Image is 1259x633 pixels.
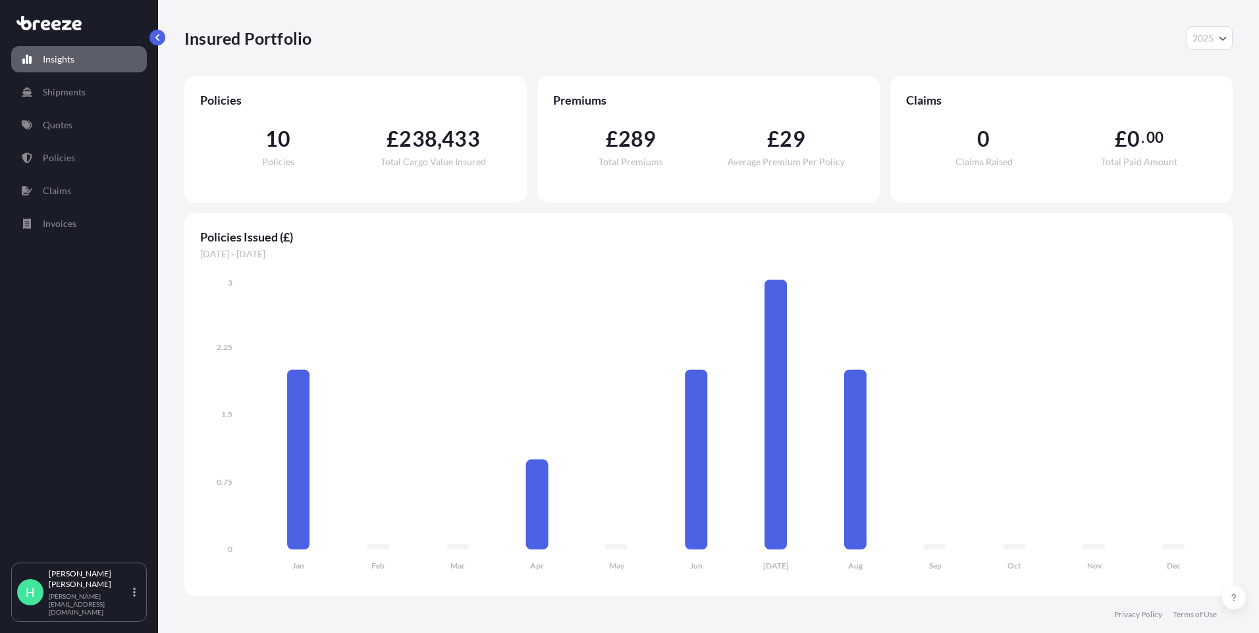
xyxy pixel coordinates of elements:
[977,128,990,149] span: 0
[11,112,147,138] a: Quotes
[437,128,442,149] span: ,
[553,92,864,108] span: Premiums
[955,157,1013,166] span: Claims Raised
[1192,32,1214,45] span: 2025
[530,561,544,570] tspan: Apr
[381,157,486,166] span: Total Cargo Value Insured
[43,118,72,132] p: Quotes
[450,561,465,570] tspan: Mar
[1101,157,1177,166] span: Total Paid Amount
[262,157,294,166] span: Policies
[906,92,1217,108] span: Claims
[221,409,232,419] tspan: 1.5
[618,128,656,149] span: 289
[780,128,805,149] span: 29
[767,128,780,149] span: £
[1146,132,1164,143] span: 00
[690,561,703,570] tspan: Jun
[1141,132,1144,143] span: .
[763,561,789,570] tspan: [DATE]
[49,569,130,590] p: [PERSON_NAME] [PERSON_NAME]
[184,28,311,49] p: Insured Portfolio
[11,79,147,105] a: Shipments
[606,128,618,149] span: £
[43,217,76,230] p: Invoices
[49,592,130,616] p: [PERSON_NAME][EMAIL_ADDRESS][DOMAIN_NAME]
[1127,128,1140,149] span: 0
[599,157,663,166] span: Total Premiums
[43,53,74,66] p: Insights
[848,561,863,570] tspan: Aug
[1007,561,1021,570] tspan: Oct
[265,128,290,149] span: 10
[1115,128,1127,149] span: £
[200,229,1217,245] span: Policies Issued (£)
[43,86,86,99] p: Shipments
[43,151,75,165] p: Policies
[1114,609,1162,620] a: Privacy Policy
[1173,609,1217,620] a: Terms of Use
[11,211,147,237] a: Invoices
[200,247,1217,261] span: [DATE] - [DATE]
[929,561,942,570] tspan: Sep
[387,128,399,149] span: £
[217,477,232,487] tspan: 0.75
[228,278,232,288] tspan: 3
[43,184,71,197] p: Claims
[11,145,147,171] a: Policies
[228,544,232,554] tspan: 0
[399,128,437,149] span: 238
[26,586,35,599] span: H
[1167,561,1181,570] tspan: Dec
[371,561,385,570] tspan: Feb
[728,157,845,166] span: Average Premium Per Policy
[609,561,625,570] tspan: May
[1187,26,1233,50] button: Year Selector
[11,178,147,204] a: Claims
[200,92,511,108] span: Policies
[11,46,147,72] a: Insights
[217,342,232,352] tspan: 2.25
[1087,561,1102,570] tspan: Nov
[292,561,304,570] tspan: Jan
[442,128,480,149] span: 433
